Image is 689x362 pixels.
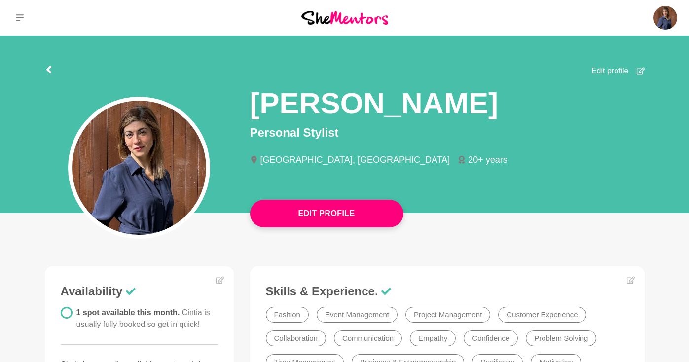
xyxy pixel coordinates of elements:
img: She Mentors Logo [301,11,388,24]
span: 1 spot available this month. [76,308,210,328]
li: [GEOGRAPHIC_DATA], [GEOGRAPHIC_DATA] [250,155,458,164]
span: Edit profile [591,65,629,77]
h1: [PERSON_NAME] [250,85,498,122]
li: 20+ years [458,155,515,164]
h3: Skills & Experience. [266,284,629,299]
img: Cintia Hernandez [653,6,677,30]
h3: Availability [61,284,218,299]
p: Personal Stylist [250,124,645,142]
button: Edit Profile [250,200,403,227]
